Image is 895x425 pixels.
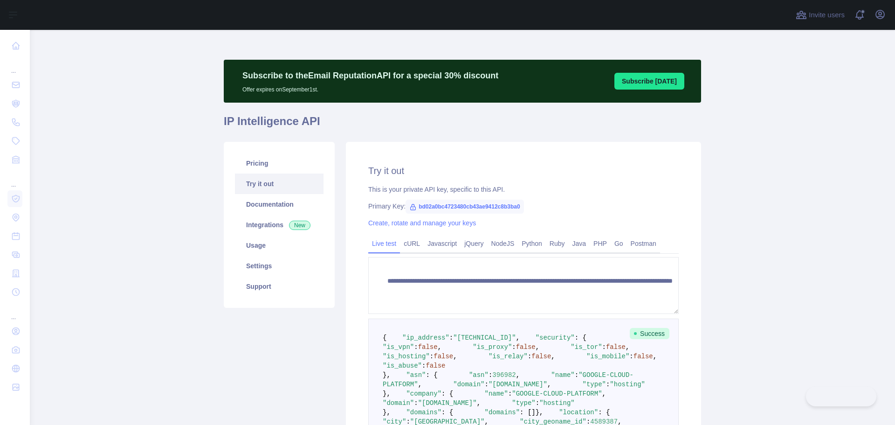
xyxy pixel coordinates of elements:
span: : [422,362,426,369]
span: "ip_address" [402,334,449,341]
span: "GOOGLE-CLOUD-PLATFORM" [512,390,602,397]
a: Try it out [235,174,324,194]
a: Java [569,236,590,251]
span: "asn" [406,371,426,379]
span: : [528,353,531,360]
p: Offer expires on September 1st. [242,82,498,93]
span: "is_relay" [489,353,528,360]
span: : { [575,334,586,341]
a: Create, rotate and manage your keys [368,219,476,227]
div: ... [7,56,22,75]
button: Invite users [794,7,847,22]
span: "hosting" [539,399,575,407]
h1: IP Intelligence API [224,114,701,136]
span: "domain" [453,381,484,388]
span: "[DOMAIN_NAME]" [489,381,547,388]
span: bd02a0bc4723480cb43ae9412c8b3ba0 [406,200,524,214]
span: , [516,371,520,379]
span: "is_hosting" [383,353,430,360]
div: Primary Key: [368,202,679,211]
a: Ruby [546,236,569,251]
div: ... [7,302,22,321]
span: : [430,353,434,360]
span: , [602,390,606,397]
span: "asn" [469,371,489,379]
span: : [629,353,633,360]
span: false [606,343,626,351]
a: Integrations New [235,215,324,235]
a: NodeJS [487,236,518,251]
span: : { [426,371,437,379]
span: "hosting" [610,381,645,388]
span: "domains" [484,409,520,416]
span: }, [383,390,391,397]
h2: Try it out [368,164,679,177]
span: "is_mobile" [586,353,629,360]
span: : [414,399,418,407]
a: Settings [235,256,324,276]
a: PHP [590,236,611,251]
span: , [536,343,539,351]
a: Python [518,236,546,251]
span: Success [630,328,669,339]
span: }, [536,409,544,416]
button: Subscribe [DATE] [614,73,684,90]
span: "[TECHNICAL_ID]" [453,334,516,341]
span: "name" [551,371,574,379]
span: "is_abuse" [383,362,422,369]
span: : [] [520,409,536,416]
span: 396982 [492,371,516,379]
a: Postman [627,236,660,251]
span: }, [383,371,391,379]
span: : [484,381,488,388]
a: Support [235,276,324,297]
a: Live test [368,236,400,251]
span: , [626,343,629,351]
span: false [434,353,453,360]
span: , [418,381,422,388]
span: false [426,362,445,369]
a: Javascript [424,236,461,251]
span: : { [441,390,453,397]
span: Invite users [809,10,845,21]
span: , [477,399,481,407]
span: "domains" [406,409,441,416]
span: : [606,381,610,388]
span: "type" [583,381,606,388]
a: Go [611,236,627,251]
span: : [414,343,418,351]
span: : [449,334,453,341]
div: ... [7,170,22,188]
span: "is_proxy" [473,343,512,351]
a: cURL [400,236,424,251]
a: Pricing [235,153,324,174]
iframe: Toggle Customer Support [806,387,876,406]
span: New [289,221,310,230]
a: jQuery [461,236,487,251]
span: false [531,353,551,360]
span: "location" [559,409,598,416]
span: "name" [484,390,508,397]
span: "domain" [383,399,414,407]
span: "company" [406,390,441,397]
p: Subscribe to the Email Reputation API for a special 30 % discount [242,69,498,82]
a: Documentation [235,194,324,215]
span: }, [383,409,391,416]
span: , [438,343,441,351]
span: : [602,343,606,351]
span: : [512,343,516,351]
span: "is_tor" [571,343,602,351]
span: , [516,334,520,341]
span: : [489,371,492,379]
span: : { [441,409,453,416]
a: Usage [235,235,324,256]
span: , [453,353,457,360]
span: false [633,353,653,360]
span: : [508,390,512,397]
span: "security" [536,334,575,341]
span: : [575,371,578,379]
div: This is your private API key, specific to this API. [368,185,679,194]
span: { [383,334,386,341]
span: false [516,343,536,351]
span: "[DOMAIN_NAME]" [418,399,477,407]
